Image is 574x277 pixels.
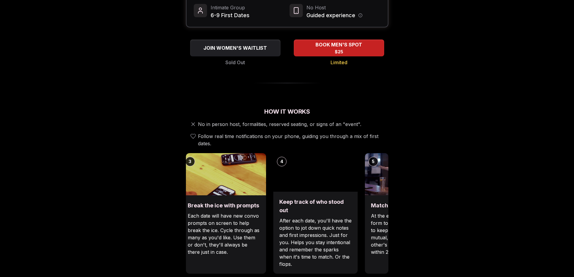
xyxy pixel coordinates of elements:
[369,157,378,166] div: 5
[279,198,352,215] h3: Keep track of who stood out
[331,59,347,66] span: Limited
[182,153,266,195] img: Break the ice with prompts
[279,217,352,268] p: After each date, you'll have the option to jot down quick notes and first impressions. Just for y...
[314,41,363,48] span: BOOK MEN'S SPOT
[306,11,355,20] span: Guided experience
[335,49,343,55] span: $25
[188,212,260,256] p: Each date will have new convo prompts on screen to help break the ice. Cycle through as many as y...
[273,153,358,192] img: Keep track of who stood out
[188,201,260,210] h3: Break the ice with prompts
[365,153,449,195] img: Match after, not during
[358,13,362,17] button: Host information
[294,39,384,56] button: BOOK MEN'S SPOT - Limited
[202,44,268,52] span: JOIN WOMEN'S WAITLIST
[198,121,361,128] span: No in person host, formalities, reserved seating, or signs of an "event".
[277,157,287,166] div: 4
[225,59,245,66] span: Sold Out
[185,157,195,166] div: 3
[186,107,388,116] h2: How It Works
[371,212,443,256] p: At the end, you'll get a match form to choose who you'd like to keep connecting with. If it's mut...
[211,4,249,11] span: Intimate Group
[198,133,386,147] span: Follow real time notifications on your phone, guiding you through a mix of first dates.
[190,39,281,56] button: JOIN WOMEN'S WAITLIST - Sold Out
[371,201,443,210] h3: Match after, not during
[306,4,362,11] span: No Host
[211,11,249,20] span: 6-9 First Dates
